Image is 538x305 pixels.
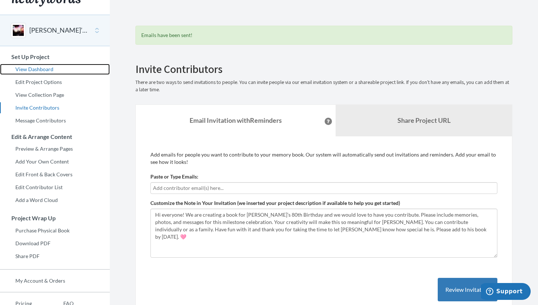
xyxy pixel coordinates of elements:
h3: Edit & Arrange Content [0,133,110,140]
input: Add contributor email(s) here... [153,184,495,192]
h2: Invite Contributors [135,63,512,75]
label: Customize the Note in Your Invitation (we inserted your project description if available to help ... [150,199,400,207]
h3: Project Wrap Up [0,215,110,221]
h3: Set Up Project [0,54,110,60]
button: [PERSON_NAME]’s 80th Birthday [29,26,89,35]
label: Paste or Type Emails: [150,173,198,180]
button: Review Invitation [438,278,497,302]
p: There are two ways to send invitations to people. You can invite people via our email invitation ... [135,79,512,93]
textarea: Hi everyone! We are creating a book for [PERSON_NAME]’s 80th Birthday and we would love to have y... [150,209,497,258]
p: Add emails for people you want to contribute to your memory book. Our system will automatically s... [150,151,497,166]
b: Share Project URL [397,116,451,124]
strong: Email Invitation with Reminders [190,116,282,124]
iframe: Opens a widget where you can chat to one of our agents [481,283,531,301]
div: Emails have been sent! [135,26,512,45]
